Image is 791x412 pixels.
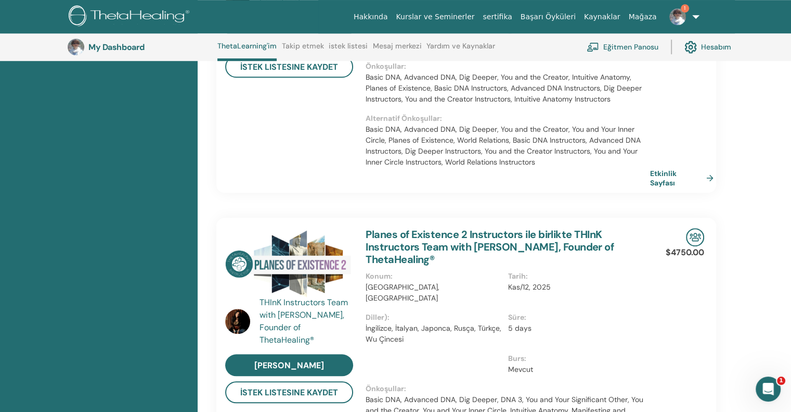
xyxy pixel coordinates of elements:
a: THInK Instructors Team with [PERSON_NAME], Founder of ThetaHealing® [260,296,356,346]
a: Planes of Existence 2 Instructors ile birlikte THInK Instructors Team with [PERSON_NAME], Founder... [366,228,614,266]
a: Takip etmek [282,42,324,58]
a: Mağaza [624,7,660,27]
a: ThetaLearning'im [217,42,277,61]
img: In-Person Seminar [686,228,704,246]
p: Kas/12, 2025 [508,282,644,293]
a: sertifika [478,7,516,27]
iframe: Intercom live chat [756,377,781,402]
a: Yardım ve Kaynaklar [426,42,495,58]
p: Mevcut [508,364,644,375]
p: Süre : [508,312,644,323]
span: 1 [777,377,785,385]
p: Basic DNA, Advanced DNA, Dig Deeper, You and the Creator, You and Your Inner Circle, Planes of Ex... [366,124,650,168]
img: default.jpg [669,8,686,25]
a: istek listesi [329,42,368,58]
img: cog.svg [684,38,697,56]
img: logo.png [69,5,193,29]
p: 5 days [508,323,644,334]
p: Tarih : [508,271,644,282]
a: Hakkında [349,7,392,27]
p: Burs : [508,353,644,364]
a: [PERSON_NAME] [225,354,353,376]
a: Hesabım [684,35,731,58]
p: Konum : [366,271,501,282]
p: Diller) : [366,312,501,323]
img: default.jpg [68,39,84,55]
a: Etkinlik Sayfası [650,169,718,188]
h3: My Dashboard [88,42,192,52]
span: 1 [681,4,689,13]
img: Planes of Existence 2 Instructors [225,228,353,299]
p: Basic DNA, Advanced DNA, Dig Deeper, You and the Creator, Intuitive Anatomy, Planes of Existence,... [366,72,650,105]
img: default.jpg [225,309,250,334]
p: Önkoşullar : [366,61,650,72]
p: [GEOGRAPHIC_DATA], [GEOGRAPHIC_DATA] [366,282,501,304]
span: [PERSON_NAME] [254,360,324,371]
img: chalkboard-teacher.svg [587,42,599,52]
a: Eğitmen Panosu [587,35,658,58]
a: Kurslar ve Seminerler [392,7,478,27]
p: Alternatif Önkoşullar : [366,113,650,124]
button: İstek Listesine Kaydet [225,381,353,403]
button: İstek Listesine Kaydet [225,56,353,78]
p: İngilizce, İtalyan, Japonca, Rusça, Türkçe, Wu Çincesi [366,323,501,345]
p: Önkoşullar : [366,383,650,394]
a: Mesaj merkezi [373,42,422,58]
a: Başarı Öyküleri [516,7,580,27]
p: $4750.00 [666,246,704,259]
a: Kaynaklar [580,7,625,27]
